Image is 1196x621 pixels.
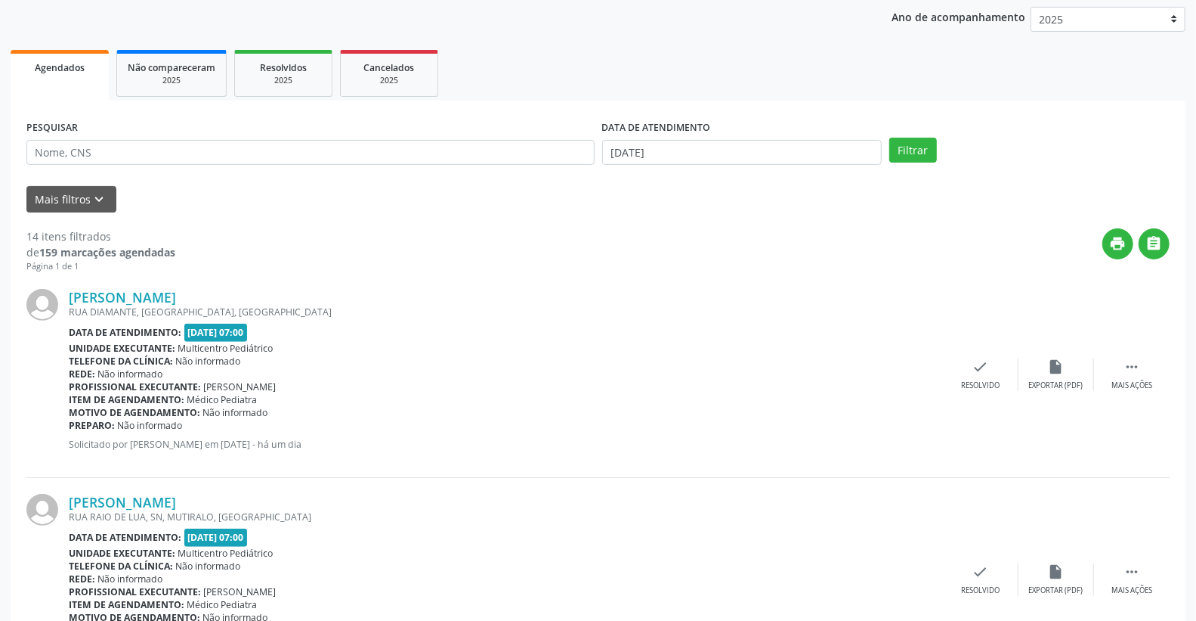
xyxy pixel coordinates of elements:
[972,359,989,375] i: check
[602,116,711,140] label: DATA DE ATENDIMENTO
[1123,359,1140,375] i: 
[69,393,184,406] b: Item de agendamento:
[69,368,95,380] b: Rede:
[98,368,163,380] span: Não informado
[889,138,937,163] button: Filtrar
[1029,585,1083,596] div: Exportar (PDF)
[26,186,116,213] button: Mais filtroskeyboard_arrow_down
[69,511,943,523] div: RUA RAIO DE LUA, SN, MUTIRALO, [GEOGRAPHIC_DATA]
[178,547,274,560] span: Multicentro Pediátrico
[69,438,943,451] p: Solicitado por [PERSON_NAME] em [DATE] - há um dia
[91,191,108,208] i: keyboard_arrow_down
[69,355,173,368] b: Telefone da clínica:
[176,355,241,368] span: Não informado
[204,380,277,393] span: [PERSON_NAME]
[69,598,184,611] b: Item de agendamento:
[364,61,415,74] span: Cancelados
[98,573,163,585] span: Não informado
[892,7,1025,26] p: Ano de acompanhamento
[26,228,175,244] div: 14 itens filtrados
[69,419,115,432] b: Preparo:
[178,342,274,355] span: Multicentro Pediátrico
[69,531,181,544] b: Data de atendimento:
[1048,359,1065,375] i: insert_drive_file
[204,585,277,598] span: [PERSON_NAME]
[69,380,201,393] b: Profissional executante:
[351,75,427,86] div: 2025
[961,380,1000,391] div: Resolvido
[187,598,258,611] span: Médico Pediatra
[118,419,183,432] span: Não informado
[1048,564,1065,580] i: insert_drive_file
[184,324,248,341] span: [DATE] 07:00
[1029,380,1083,391] div: Exportar (PDF)
[26,494,58,526] img: img
[69,585,201,598] b: Profissional executante:
[39,245,175,259] strong: 159 marcações agendadas
[35,61,85,74] span: Agendados
[184,529,248,546] span: [DATE] 07:00
[26,116,78,140] label: PESQUISAR
[69,547,175,560] b: Unidade executante:
[176,560,241,573] span: Não informado
[1110,235,1126,252] i: print
[69,289,176,306] a: [PERSON_NAME]
[1139,228,1170,259] button: 
[69,560,173,573] b: Telefone da clínica:
[128,61,215,74] span: Não compareceram
[69,573,95,585] b: Rede:
[1111,585,1152,596] div: Mais ações
[187,393,258,406] span: Médico Pediatra
[128,75,215,86] div: 2025
[961,585,1000,596] div: Resolvido
[26,140,595,166] input: Nome, CNS
[246,75,321,86] div: 2025
[203,406,268,419] span: Não informado
[26,244,175,260] div: de
[26,260,175,273] div: Página 1 de 1
[602,140,882,166] input: Selecione um intervalo
[1111,380,1152,391] div: Mais ações
[69,306,943,318] div: RUA DIAMANTE, [GEOGRAPHIC_DATA], [GEOGRAPHIC_DATA]
[69,406,200,419] b: Motivo de agendamento:
[1123,564,1140,580] i: 
[972,564,989,580] i: check
[260,61,307,74] span: Resolvidos
[1146,235,1163,252] i: 
[1102,228,1133,259] button: print
[69,494,176,511] a: [PERSON_NAME]
[69,326,181,339] b: Data de atendimento:
[69,342,175,355] b: Unidade executante:
[26,289,58,321] img: img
